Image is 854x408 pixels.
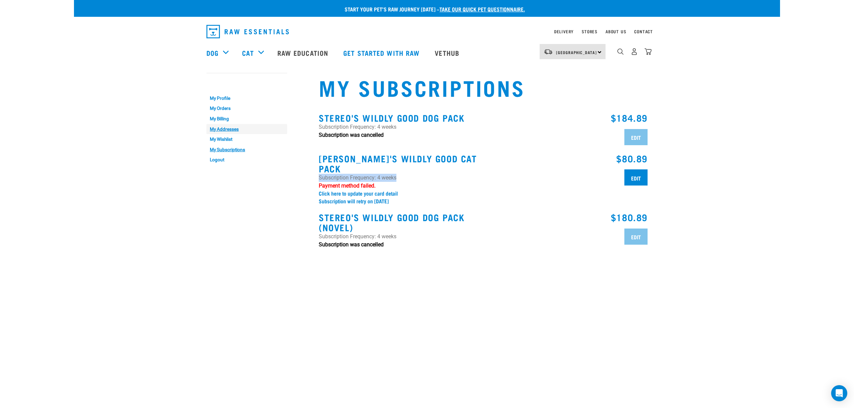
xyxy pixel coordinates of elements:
[634,30,653,33] a: Contact
[319,174,479,182] p: Subscription Frequency: 4 weeks
[206,114,287,124] a: My Billing
[617,48,624,55] img: home-icon-1@2x.png
[487,113,648,123] h3: $184.89
[319,131,479,139] p: Subscription was cancelled
[337,39,428,66] a: Get started with Raw
[319,113,479,123] h3: Stereo's Wildly Good Dog Pack
[606,30,626,33] a: About Us
[487,212,648,222] h3: $180.89
[319,212,479,233] h3: Stereo's Wildly Good Dog Pack (Novel)
[271,39,337,66] a: Raw Education
[206,93,287,104] a: My Profile
[74,39,780,66] nav: dropdown navigation
[319,192,398,195] a: Click here to update your card detail
[319,198,479,204] p: Subscription will retry on [DATE]
[631,48,638,55] img: user.png
[554,30,574,33] a: Delivery
[645,48,652,55] img: home-icon@2x.png
[206,134,287,145] a: My Wishlist
[206,145,287,155] a: My Subscriptions
[428,39,468,66] a: Vethub
[556,51,597,53] span: [GEOGRAPHIC_DATA]
[319,241,479,249] p: Subscription was cancelled
[206,124,287,134] a: My Addresses
[206,80,239,83] a: My Account
[206,155,287,165] a: Logout
[487,153,648,164] h3: $80.89
[624,129,648,145] input: Edit
[319,233,479,241] p: Subscription Frequency: 4 weeks
[206,48,219,58] a: Dog
[544,49,553,55] img: van-moving.png
[242,48,254,58] a: Cat
[319,153,479,174] h3: [PERSON_NAME]'s Wildly Good Cat Pack
[319,182,479,190] p: Payment method failed.
[624,229,648,245] input: Edit
[319,123,479,131] p: Subscription Frequency: 4 weeks
[831,385,847,401] div: Open Intercom Messenger
[624,169,648,186] input: Edit
[206,104,287,114] a: My Orders
[319,75,648,99] h1: My Subscriptions
[206,25,289,38] img: Raw Essentials Logo
[439,7,525,10] a: take our quick pet questionnaire.
[582,30,597,33] a: Stores
[201,22,653,41] nav: dropdown navigation
[79,5,785,13] p: Start your pet’s raw journey [DATE] –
